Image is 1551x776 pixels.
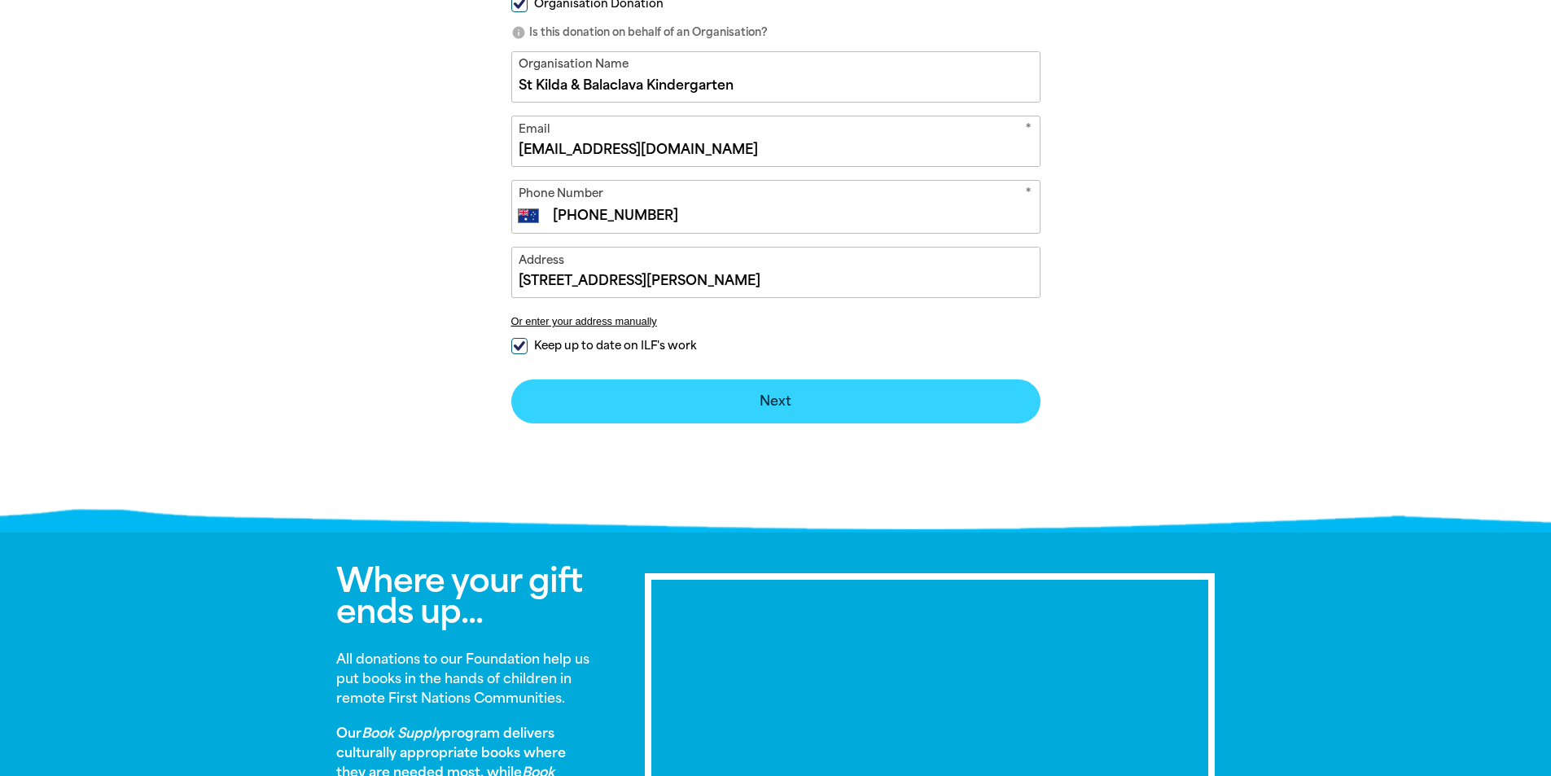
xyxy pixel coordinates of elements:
[511,315,1041,327] button: Or enter your address manually
[511,25,526,40] i: info
[511,338,528,354] input: Keep up to date on ILF's work
[534,338,696,353] span: Keep up to date on ILF's work
[336,651,589,706] strong: All donations to our Foundation help us put books in the hands of children in remote First Nation...
[361,726,442,741] em: Book Supply
[336,561,582,631] span: Where your gift ends up...
[511,379,1041,423] button: Next
[1025,185,1032,205] i: Required
[511,24,1041,41] p: Is this donation on behalf of an Organisation?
